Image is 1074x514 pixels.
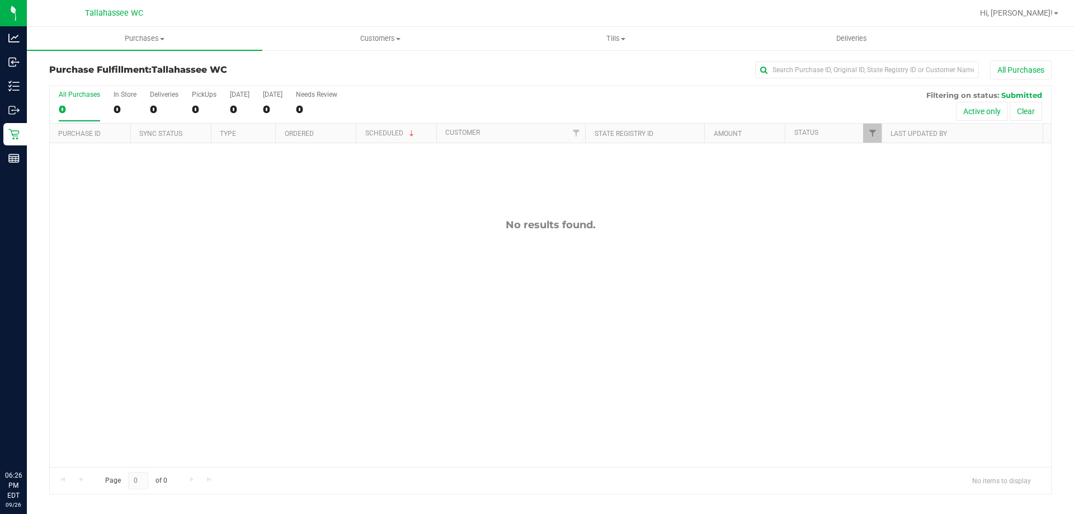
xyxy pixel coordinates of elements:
a: Scheduled [365,129,416,137]
div: 0 [192,103,216,116]
a: Customer [445,129,480,136]
iframe: Resource center [11,425,45,458]
div: 0 [59,103,100,116]
a: Purchase ID [58,130,101,138]
div: 0 [263,103,282,116]
span: Tallahassee WC [152,64,227,75]
span: Submitted [1001,91,1042,100]
inline-svg: Reports [8,153,20,164]
button: Active only [956,102,1008,121]
span: Purchases [27,34,262,44]
span: Customers [263,34,497,44]
a: Filter [863,124,882,143]
iframe: Resource center unread badge [33,423,46,436]
input: Search Purchase ID, Original ID, State Registry ID or Customer Name... [755,62,979,78]
p: 09/26 [5,501,22,509]
div: No results found. [50,219,1051,231]
div: 0 [230,103,249,116]
div: 0 [296,103,337,116]
div: [DATE] [263,91,282,98]
span: Hi, [PERSON_NAME]! [980,8,1053,17]
a: Deliveries [734,27,969,50]
div: In Store [114,91,136,98]
inline-svg: Inventory [8,81,20,92]
button: All Purchases [990,60,1052,79]
inline-svg: Analytics [8,32,20,44]
a: Tills [498,27,733,50]
div: All Purchases [59,91,100,98]
a: Customers [262,27,498,50]
div: PickUps [192,91,216,98]
div: Deliveries [150,91,178,98]
a: Filter [567,124,585,143]
a: Status [794,129,818,136]
a: Type [220,130,236,138]
span: Deliveries [821,34,882,44]
h3: Purchase Fulfillment: [49,65,383,75]
a: Ordered [285,130,314,138]
a: State Registry ID [595,130,653,138]
div: 0 [114,103,136,116]
a: Amount [714,130,742,138]
span: Page of 0 [96,472,176,489]
span: No items to display [963,472,1040,489]
inline-svg: Inbound [8,56,20,68]
span: Tallahassee WC [85,8,143,18]
span: Filtering on status: [926,91,999,100]
a: Sync Status [139,130,182,138]
span: Tills [498,34,733,44]
div: [DATE] [230,91,249,98]
a: Purchases [27,27,262,50]
p: 06:26 PM EDT [5,470,22,501]
inline-svg: Outbound [8,105,20,116]
div: 0 [150,103,178,116]
div: Needs Review [296,91,337,98]
a: Last Updated By [891,130,947,138]
button: Clear [1010,102,1042,121]
inline-svg: Retail [8,129,20,140]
